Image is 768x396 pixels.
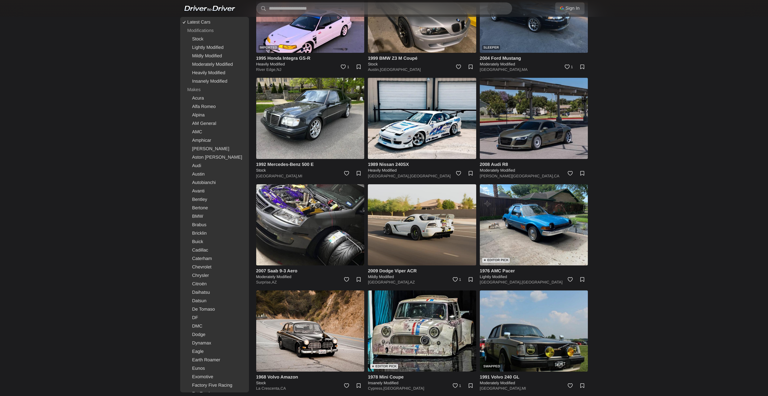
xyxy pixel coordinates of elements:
[480,184,588,265] a: ★ Editor Pick
[181,255,248,263] a: Caterham
[561,62,575,75] a: 1
[450,274,463,287] a: 1
[480,161,588,168] h4: 2008 Audi R8
[256,280,272,284] a: Surprise,
[181,195,248,204] a: Bentley
[181,187,248,195] a: Avanti
[280,386,286,391] a: CA
[181,69,248,77] a: Heavily Modified
[410,174,451,178] a: [GEOGRAPHIC_DATA]
[181,347,248,356] a: Eagle
[482,258,510,263] div: ★ Editor Pick
[181,162,248,170] a: Audi
[181,153,248,162] a: Aston [PERSON_NAME]
[276,67,281,72] a: NJ
[256,55,365,67] a: 1995 Honda Integra GS-R Heavily Modified
[482,45,500,50] div: Sleeper
[368,184,476,265] img: 2009 Dodge Viper ACR for sale
[368,168,476,173] h5: Heavily Modified
[181,77,248,86] a: Insanely Modified
[181,271,248,280] a: Chrysler
[256,268,365,280] a: 2007 Saab 9-3 Aero Moderately Modified
[338,62,351,75] a: 1
[482,364,501,369] div: Swapped
[298,174,302,178] a: MI
[480,174,554,178] a: [PERSON_NAME][GEOGRAPHIC_DATA],
[181,145,248,153] a: [PERSON_NAME]
[368,374,476,386] a: 1978 Mini Coupe Insanely Modified
[181,381,248,390] a: Factory Five Racing
[181,221,248,229] a: Brabus
[368,374,476,380] h4: 1978 Mini Coupe
[480,374,588,380] h4: 1991 Volvo 240 GL
[181,263,248,271] a: Chevrolet
[181,331,248,339] a: Dodge
[256,374,365,380] h4: 1968 Volvo Amazon
[256,274,365,280] h5: Moderately Modified
[368,290,476,372] img: 1978 Mini Coupe for sale
[368,67,380,72] a: Austin,
[480,380,588,386] h5: Moderately Modified
[181,35,248,43] a: Stock
[181,179,248,187] a: Autobianchi
[555,2,585,14] a: Sign In
[256,268,365,274] h4: 2007 Saab 9-3 Aero
[368,274,476,280] h5: Mildly Modified
[480,55,588,62] h4: 2004 Ford Mustang
[272,280,277,284] a: AZ
[181,52,248,60] a: Mildly Modified
[181,356,248,364] a: Earth Roamer
[480,55,588,67] a: 2004 Ford Mustang Moderately Modified
[368,78,476,159] img: 1989 Nissan 240SX for sale
[181,246,248,255] a: Cadillac
[368,55,476,62] h4: 1999 BMW Z3 M Coupé
[181,212,248,221] a: BMW
[480,78,588,159] img: 2008 Audi R8 for sale
[181,297,248,305] a: Datsun
[480,268,588,274] h4: 1976 AMC Pacer
[370,364,398,369] div: ★ Editor Pick
[181,364,248,373] a: Eunos
[256,184,365,265] img: 2007 Saab 9-3 Aero for sale
[256,62,365,67] h5: Heavily Modified
[181,170,248,179] a: Austin
[256,380,365,386] h5: Stock
[181,339,248,347] a: Dynamax
[256,374,365,386] a: 1968 Volvo Amazon Stock
[480,280,522,284] a: [GEOGRAPHIC_DATA],
[256,161,365,173] a: 1992 Mercedes-Benz 500 E Stock
[480,67,522,72] a: [GEOGRAPHIC_DATA],
[368,62,476,67] h5: Stock
[181,305,248,314] a: De Tomaso
[181,119,248,128] a: AM General
[181,128,248,136] a: AMC
[480,184,588,265] img: 1976 AMC Pacer for sale
[181,60,248,69] a: Moderately Modified
[181,314,248,322] a: DF
[368,268,476,274] h4: 2009 Dodge Viper ACR
[480,268,588,280] a: 1976 AMC Pacer Lightly Modified
[554,174,559,178] a: CA
[181,238,248,246] a: Buick
[383,386,424,391] a: [GEOGRAPHIC_DATA]
[522,280,562,284] a: [GEOGRAPHIC_DATA]
[256,78,365,159] img: 1992 Mercedes-Benz 500 E for sale
[181,27,248,35] div: Modifications
[368,280,410,284] a: [GEOGRAPHIC_DATA],
[256,161,365,168] h4: 1992 Mercedes-Benz 500 E
[181,86,248,94] div: Makes
[256,386,281,391] a: La Crescenta,
[480,168,588,173] h5: Moderately Modified
[380,67,421,72] a: [GEOGRAPHIC_DATA]
[181,280,248,288] a: Citroën
[181,43,248,52] a: Lightly Modified
[368,290,476,372] a: ★ Editor Pick
[480,62,588,67] h5: Moderately Modified
[256,67,277,72] a: River Edge,
[450,380,463,394] a: 1
[368,386,383,391] a: Cypress,
[181,288,248,297] a: Daihatsu
[181,94,248,103] a: Acura
[256,55,365,62] h4: 1995 Honda Integra GS-R
[368,161,476,168] h4: 1989 Nissan 240SX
